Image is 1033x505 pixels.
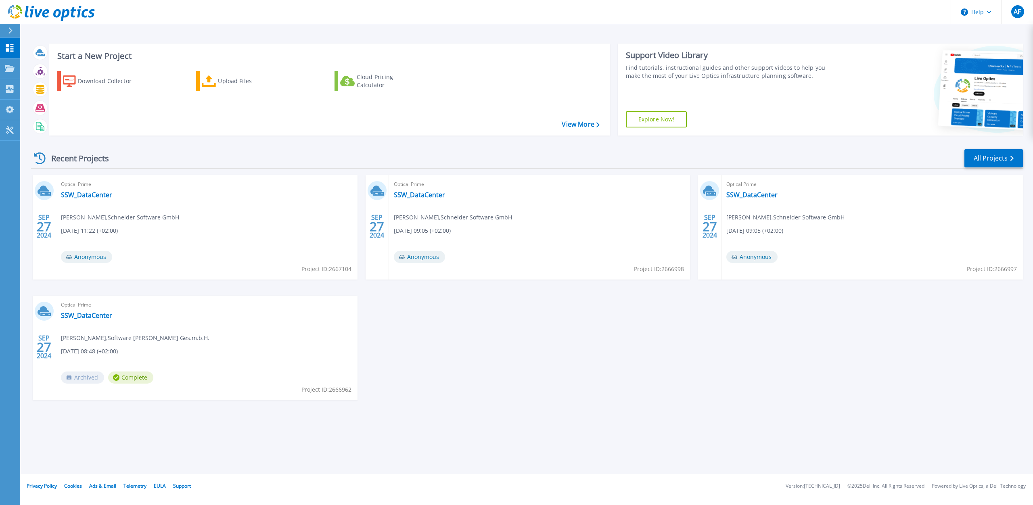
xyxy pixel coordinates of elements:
[64,482,82,489] a: Cookies
[726,191,778,199] a: SSW_DataCenter
[37,223,51,230] span: 27
[562,121,599,128] a: View More
[61,311,112,319] a: SSW_DataCenter
[703,223,717,230] span: 27
[61,213,179,222] span: [PERSON_NAME] , Schneider Software GmbH
[27,482,57,489] a: Privacy Policy
[61,300,353,309] span: Optical Prime
[36,212,52,241] div: SEP 2024
[61,191,112,199] a: SSW_DataCenter
[626,50,835,61] div: Support Video Library
[36,332,52,362] div: SEP 2024
[726,251,778,263] span: Anonymous
[61,180,353,189] span: Optical Prime
[370,223,384,230] span: 27
[626,64,835,80] div: Find tutorials, instructional guides and other support videos to help you make the most of your L...
[78,73,142,89] div: Download Collector
[218,73,282,89] div: Upload Files
[726,213,845,222] span: [PERSON_NAME] , Schneider Software GmbH
[726,180,1018,189] span: Optical Prime
[57,71,147,91] a: Download Collector
[61,334,209,342] span: [PERSON_NAME] , Software [PERSON_NAME] Ges.m.b.H.
[369,212,385,241] div: SEP 2024
[61,226,118,235] span: [DATE] 11:22 (+02:00)
[394,226,451,235] span: [DATE] 09:05 (+02:00)
[1014,8,1021,15] span: AF
[31,148,120,168] div: Recent Projects
[847,484,924,489] li: © 2025 Dell Inc. All Rights Reserved
[964,149,1023,167] a: All Projects
[626,111,687,127] a: Explore Now!
[173,482,191,489] a: Support
[61,347,118,356] span: [DATE] 08:48 (+02:00)
[394,251,445,263] span: Anonymous
[37,344,51,351] span: 27
[394,213,512,222] span: [PERSON_NAME] , Schneider Software GmbH
[89,482,116,489] a: Ads & Email
[786,484,840,489] li: Version: [TECHNICAL_ID]
[301,265,351,273] span: Project ID: 2667104
[57,52,599,61] h3: Start a New Project
[301,385,351,394] span: Project ID: 2666962
[394,180,686,189] span: Optical Prime
[61,251,112,263] span: Anonymous
[154,482,166,489] a: EULA
[335,71,424,91] a: Cloud Pricing Calculator
[726,226,783,235] span: [DATE] 09:05 (+02:00)
[967,265,1017,273] span: Project ID: 2666997
[357,73,421,89] div: Cloud Pricing Calculator
[61,371,104,384] span: Archived
[108,371,153,384] span: Complete
[702,212,717,241] div: SEP 2024
[932,484,1026,489] li: Powered by Live Optics, a Dell Technology
[123,482,146,489] a: Telemetry
[196,71,286,91] a: Upload Files
[634,265,684,273] span: Project ID: 2666998
[394,191,445,199] a: SSW_DataCenter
